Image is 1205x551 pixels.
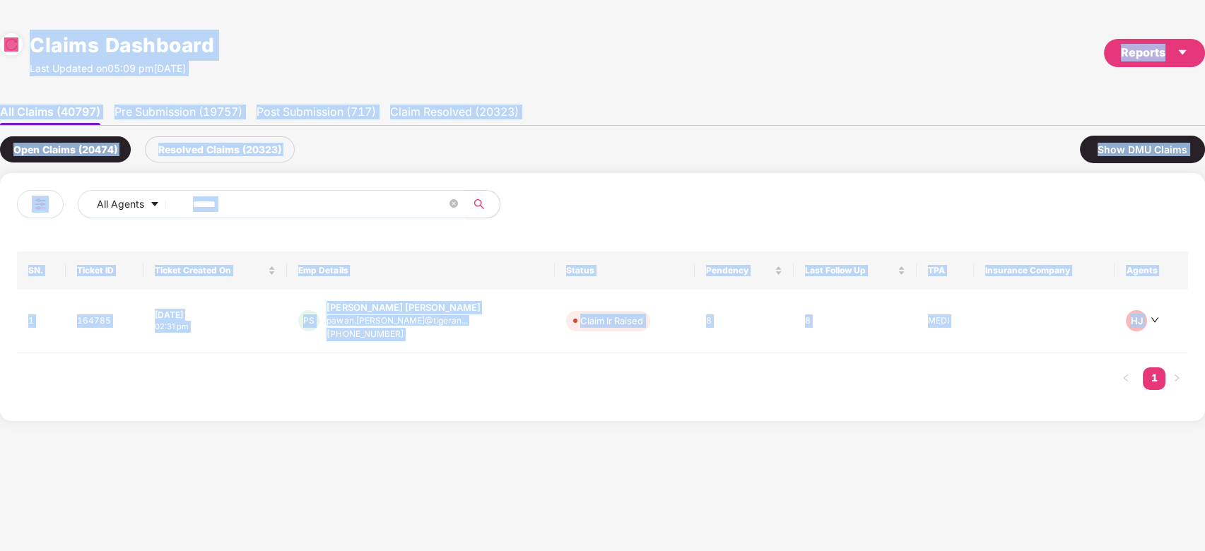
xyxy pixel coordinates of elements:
[1177,47,1188,58] span: caret-down
[298,310,319,331] div: PS
[1115,367,1137,390] li: Previous Page
[17,251,66,290] th: SN.
[66,290,143,353] td: 164785
[449,198,458,211] span: close-circle
[1143,367,1165,390] li: 1
[145,136,295,162] div: Resolved Claims (20323)
[327,301,480,314] div: [PERSON_NAME] [PERSON_NAME]
[794,290,917,353] td: 8
[695,290,794,353] td: 8
[1122,374,1130,382] span: left
[287,251,555,290] th: Emp Details
[1080,136,1205,163] div: Show DMU Claims
[143,251,287,290] th: Ticket Created On
[1172,374,1181,382] span: right
[805,265,895,276] span: Last Follow Up
[555,251,695,290] th: Status
[1126,310,1147,331] div: HJ
[155,309,276,321] div: [DATE]
[1165,367,1188,390] button: right
[465,199,493,210] span: search
[794,251,917,290] th: Last Follow Up
[97,196,144,212] span: All Agents
[32,196,49,213] img: svg+xml;base64,PHN2ZyB4bWxucz0iaHR0cDovL3d3dy53My5vcmcvMjAwMC9zdmciIHdpZHRoPSIyNCIgaGVpZ2h0PSIyNC...
[327,316,467,325] div: pawan.[PERSON_NAME]@tigeran...
[580,314,643,328] div: Claim Ir Raised
[155,265,265,276] span: Ticket Created On
[1115,367,1137,390] button: left
[1115,251,1188,290] th: Agents
[257,105,376,125] li: Post Submission (717)
[1165,367,1188,390] li: Next Page
[30,30,214,61] h1: Claims Dashboard
[706,265,772,276] span: Pendency
[114,105,242,125] li: Pre Submission (19757)
[78,190,190,218] button: All Agentscaret-down
[155,321,276,333] div: 02:31 pm
[390,105,519,125] li: Claim Resolved (20323)
[1143,367,1165,389] a: 1
[917,251,974,290] th: TPA
[66,251,143,290] th: Ticket ID
[465,190,500,218] button: search
[449,199,458,208] span: close-circle
[917,290,974,353] td: MEDI
[17,290,66,353] td: 1
[30,61,214,76] div: Last Updated on 05:09 pm[DATE]
[1151,316,1159,324] span: down
[150,199,160,211] span: caret-down
[974,251,1115,290] th: Insurance Company
[1121,44,1188,61] div: Reports
[4,37,18,52] img: svg+xml;base64,PHN2ZyBpZD0iUmVsb2FkLTMyeDMyIiB4bWxucz0iaHR0cDovL3d3dy53My5vcmcvMjAwMC9zdmciIHdpZH...
[327,328,480,341] div: [PHONE_NUMBER]
[695,251,794,290] th: Pendency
